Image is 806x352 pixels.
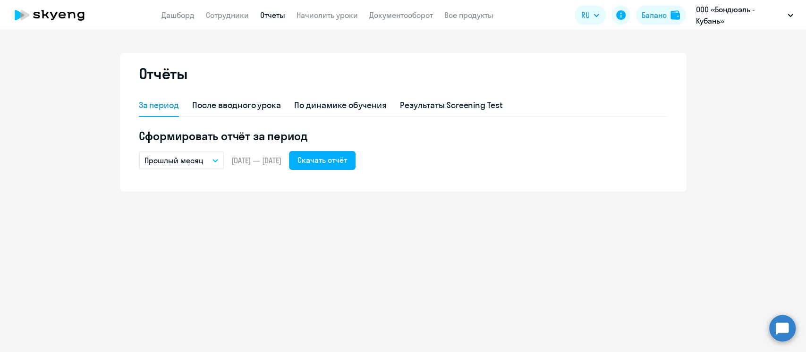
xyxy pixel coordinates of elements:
[642,9,667,21] div: Баланс
[696,4,784,26] p: ООО «Бондюэль - Кубань» [GEOGRAPHIC_DATA] ООО «Бондюэль - Кубань» [GEOGRAPHIC_DATA] ООО Кубанские...
[581,9,590,21] span: RU
[139,128,668,143] h5: Сформировать отчёт за период
[144,155,204,166] p: Прошлый месяц
[691,4,798,26] button: ООО «Бондюэль - Кубань» [GEOGRAPHIC_DATA] ООО «Бондюэль - Кубань» [GEOGRAPHIC_DATA] ООО Кубанские...
[400,99,503,111] div: Результаты Screening Test
[260,10,285,20] a: Отчеты
[231,155,281,166] span: [DATE] — [DATE]
[289,151,356,170] button: Скачать отчёт
[444,10,493,20] a: Все продукты
[636,6,686,25] button: Балансbalance
[161,10,195,20] a: Дашборд
[575,6,606,25] button: RU
[139,151,224,169] button: Прошлый месяц
[294,99,387,111] div: По динамике обучения
[139,64,188,83] h2: Отчёты
[670,10,680,20] img: balance
[369,10,433,20] a: Документооборот
[297,154,347,166] div: Скачать отчёт
[139,99,179,111] div: За период
[192,99,281,111] div: После вводного урока
[206,10,249,20] a: Сотрудники
[297,10,358,20] a: Начислить уроки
